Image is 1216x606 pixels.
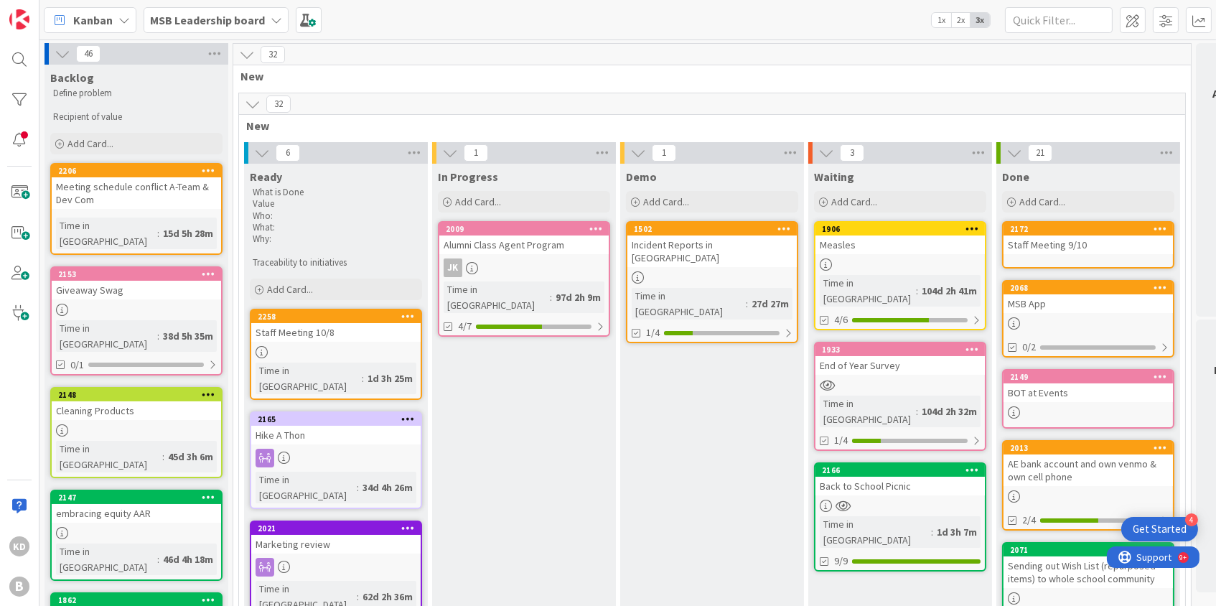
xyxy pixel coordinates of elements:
[455,195,501,208] span: Add Card...
[632,288,746,320] div: Time in [GEOGRAPHIC_DATA]
[52,164,221,209] div: 2206Meeting schedule conflict A-Team & Dev Com
[253,187,419,198] p: What is Done
[834,433,848,448] span: 1/4
[256,472,357,503] div: Time in [GEOGRAPHIC_DATA]
[815,236,985,254] div: Measles
[446,224,609,234] div: 2009
[157,551,159,567] span: :
[1004,383,1173,402] div: BOT at Events
[822,224,985,234] div: 1906
[439,223,609,236] div: 2009
[822,345,985,355] div: 1933
[253,257,419,269] p: Traceability to initiatives
[50,70,94,85] span: Backlog
[251,413,421,444] div: 2165Hike A Thon
[52,164,221,177] div: 2206
[251,323,421,342] div: Staff Meeting 10/8
[52,504,221,523] div: embracing equity AAR
[815,223,985,254] div: 1906Measles
[357,480,359,495] span: :
[58,390,221,400] div: 2148
[73,6,80,17] div: 9+
[256,363,362,394] div: Time in [GEOGRAPHIC_DATA]
[444,281,550,313] div: Time in [GEOGRAPHIC_DATA]
[164,449,217,465] div: 45d 3h 6m
[56,218,157,249] div: Time in [GEOGRAPHIC_DATA]
[251,426,421,444] div: Hike A Thon
[359,480,416,495] div: 34d 4h 26m
[1022,340,1036,355] span: 0/2
[1004,223,1173,236] div: 2172
[251,522,421,535] div: 2021
[820,275,916,307] div: Time in [GEOGRAPHIC_DATA]
[1185,513,1198,526] div: 4
[253,222,419,233] p: What:
[251,310,421,323] div: 2258
[1010,224,1173,234] div: 2172
[1004,281,1173,294] div: 2068
[815,223,985,236] div: 1906
[918,283,981,299] div: 104d 2h 41m
[56,544,157,575] div: Time in [GEOGRAPHIC_DATA]
[162,449,164,465] span: :
[1004,294,1173,313] div: MSB App
[916,283,918,299] span: :
[1121,517,1198,541] div: Open Get Started checklist, remaining modules: 4
[1004,223,1173,254] div: 2172Staff Meeting 9/10
[150,13,265,27] b: MSB Leadership board
[1028,144,1052,162] span: 21
[933,524,981,540] div: 1d 3h 7m
[464,144,488,162] span: 1
[627,223,797,236] div: 1502
[258,312,421,322] div: 2258
[56,441,162,472] div: Time in [GEOGRAPHIC_DATA]
[362,370,364,386] span: :
[1004,544,1173,556] div: 2071
[444,258,462,277] div: JK
[1004,442,1173,454] div: 2013
[58,595,221,605] div: 1862
[634,224,797,234] div: 1502
[1004,442,1173,486] div: 2013AE bank account and own venmo & own cell phone
[1133,522,1187,536] div: Get Started
[364,370,416,386] div: 1d 3h 25m
[1004,370,1173,383] div: 2149
[9,9,29,29] img: Visit kanbanzone.com
[971,13,990,27] span: 3x
[276,144,300,162] span: 6
[1005,7,1113,33] input: Quick Filter...
[815,343,985,356] div: 1933
[52,268,221,299] div: 2153Giveaway Swag
[820,516,931,548] div: Time in [GEOGRAPHIC_DATA]
[1004,370,1173,402] div: 2149BOT at Events
[1019,195,1065,208] span: Add Card...
[746,296,748,312] span: :
[1010,545,1173,555] div: 2071
[52,281,221,299] div: Giveaway Swag
[815,477,985,495] div: Back to School Picnic
[267,283,313,296] span: Add Card...
[815,464,985,495] div: 2166Back to School Picnic
[627,223,797,267] div: 1502Incident Reports in [GEOGRAPHIC_DATA]
[439,223,609,254] div: 2009Alumni Class Agent Program
[157,328,159,344] span: :
[646,325,660,340] span: 1/4
[439,236,609,254] div: Alumni Class Agent Program
[627,236,797,267] div: Incident Reports in [GEOGRAPHIC_DATA]
[916,404,918,419] span: :
[266,95,291,113] span: 32
[1004,236,1173,254] div: Staff Meeting 9/10
[815,464,985,477] div: 2166
[1004,556,1173,588] div: Sending out Wish List (repurposed items) to whole school community
[643,195,689,208] span: Add Card...
[76,45,100,62] span: 46
[67,137,113,150] span: Add Card...
[251,535,421,554] div: Marketing review
[159,551,217,567] div: 46d 4h 18m
[931,524,933,540] span: :
[815,343,985,375] div: 1933End of Year Survey
[652,144,676,162] span: 1
[9,536,29,556] div: KD
[261,46,285,63] span: 32
[52,268,221,281] div: 2153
